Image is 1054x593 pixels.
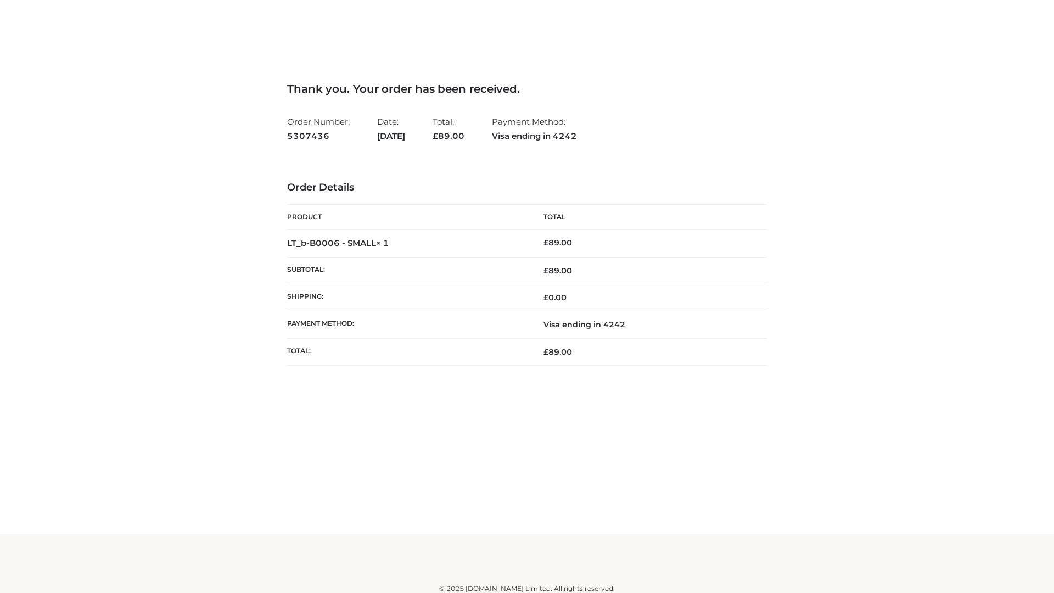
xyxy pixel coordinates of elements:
span: 89.00 [543,266,572,276]
span: £ [433,131,438,141]
th: Total: [287,338,527,365]
strong: × 1 [376,238,389,248]
strong: [DATE] [377,129,405,143]
th: Shipping: [287,284,527,311]
span: 89.00 [433,131,464,141]
li: Order Number: [287,112,350,146]
th: Total [527,205,767,230]
li: Date: [377,112,405,146]
span: 89.00 [543,347,572,357]
th: Product [287,205,527,230]
h3: Order Details [287,182,767,194]
h3: Thank you. Your order has been received. [287,82,767,96]
strong: 5307436 [287,129,350,143]
span: £ [543,238,548,248]
li: Total: [433,112,464,146]
bdi: 89.00 [543,238,572,248]
span: £ [543,347,548,357]
span: £ [543,266,548,276]
strong: Visa ending in 4242 [492,129,577,143]
bdi: 0.00 [543,293,567,303]
td: Visa ending in 4242 [527,311,767,338]
li: Payment Method: [492,112,577,146]
span: £ [543,293,548,303]
th: Payment method: [287,311,527,338]
th: Subtotal: [287,257,527,284]
strong: LT_b-B0006 - SMALL [287,238,389,248]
